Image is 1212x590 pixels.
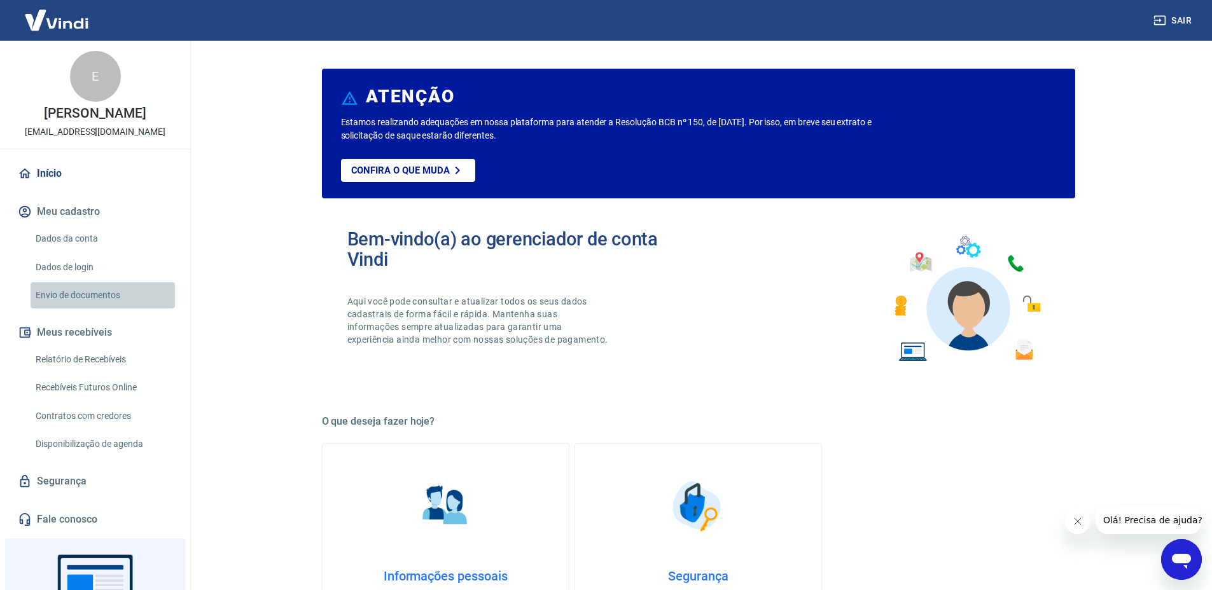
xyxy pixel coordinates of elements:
[31,254,175,280] a: Dados de login
[414,474,477,538] img: Informações pessoais
[596,568,801,584] h4: Segurança
[15,505,175,533] a: Fale conosco
[341,159,475,182] a: Confira o que muda
[70,51,121,102] div: E
[1096,506,1202,534] iframe: Mensagem da empresa
[31,403,175,429] a: Contratos com credores
[31,346,175,373] a: Relatório de Recebíveis
[15,1,98,39] img: Vindi
[44,107,146,120] p: [PERSON_NAME]
[8,9,107,19] span: Olá! Precisa de ajuda?
[31,431,175,457] a: Disponibilização de agenda
[15,319,175,346] button: Meus recebíveis
[1161,539,1202,580] iframe: Botão para abrir a janela de mensagens
[366,90,454,103] h6: ATENÇÃO
[347,295,611,346] p: Aqui você pode consultar e atualizar todos os seus dados cadastrais de forma fácil e rápida. Mant...
[322,415,1075,428] h5: O que deseja fazer hoje?
[15,467,175,495] a: Segurança
[25,125,165,139] p: [EMAIL_ADDRESS][DOMAIN_NAME]
[15,160,175,188] a: Início
[883,229,1050,369] img: Imagem de um avatar masculino com diversos icones exemplificando as funcionalidades do gerenciado...
[666,474,730,538] img: Segurança
[31,374,175,401] a: Recebíveis Futuros Online
[1151,9,1197,32] button: Sair
[347,229,699,270] h2: Bem-vindo(a) ao gerenciador de conta Vindi
[341,116,913,142] p: Estamos realizando adequações em nossa plataforma para atender a Resolução BCB nº 150, de [DATE]....
[31,226,175,252] a: Dados da conta
[1065,509,1090,534] iframe: Fechar mensagem
[15,198,175,226] button: Meu cadastro
[343,568,548,584] h4: Informações pessoais
[351,165,450,176] p: Confira o que muda
[31,282,175,308] a: Envio de documentos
